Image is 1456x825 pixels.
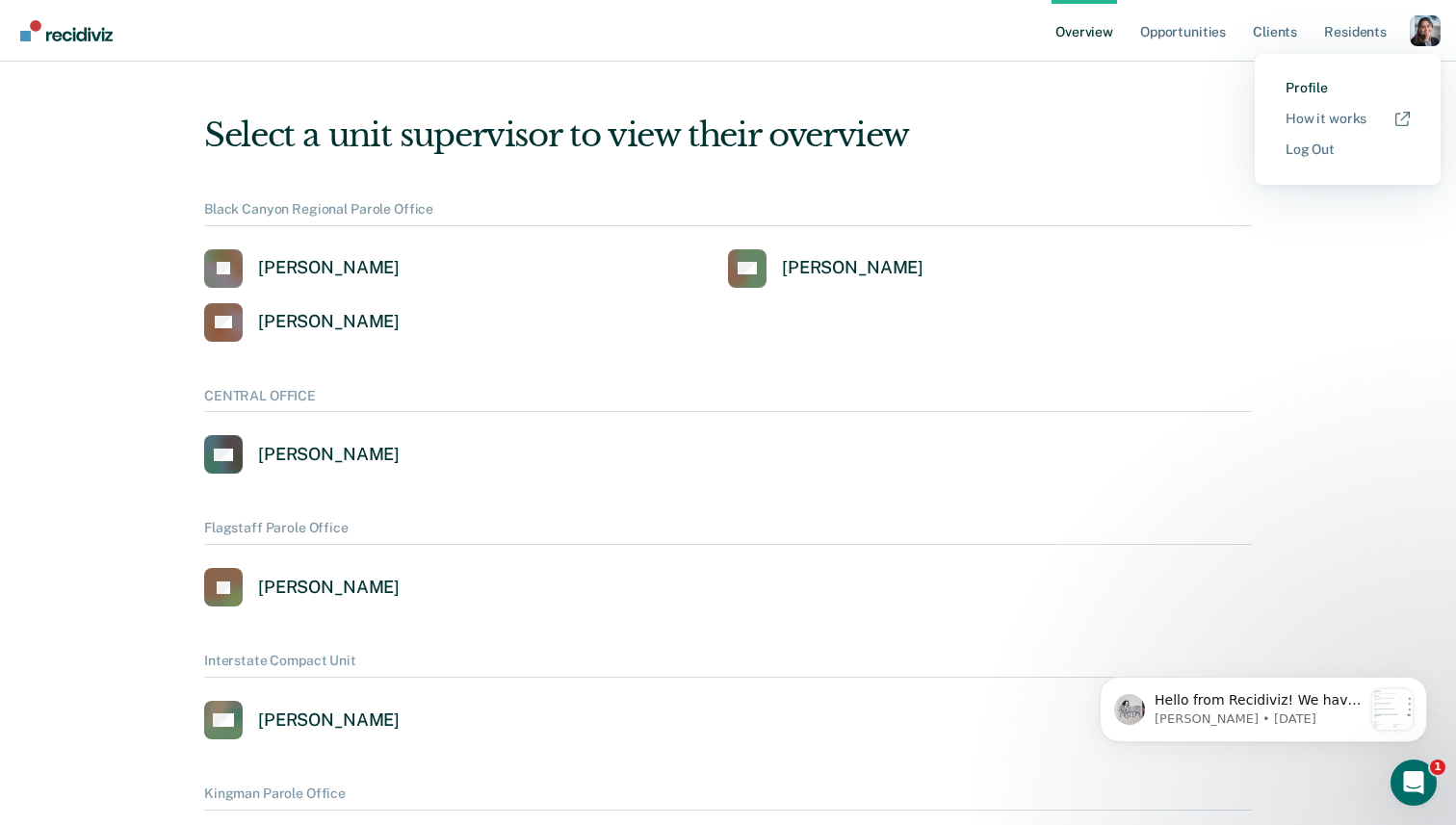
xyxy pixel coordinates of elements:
div: Black Canyon Regional Parole Office [204,201,1252,226]
div: CENTRAL OFFICE [204,388,1252,413]
div: Flagstaff Parole Office [204,520,1252,545]
a: [PERSON_NAME] [204,701,400,739]
a: [PERSON_NAME] [204,303,400,342]
div: Interstate Compact Unit [204,653,1252,678]
a: [PERSON_NAME] [204,249,400,288]
div: [PERSON_NAME] [258,444,400,466]
div: Kingman Parole Office [204,786,1252,811]
div: [PERSON_NAME] [258,709,400,732]
a: [PERSON_NAME] [728,249,923,288]
p: Message from Kim, sent 2d ago [84,72,292,90]
a: [PERSON_NAME] [204,568,400,606]
div: [PERSON_NAME] [782,257,923,279]
button: Profile dropdown button [1410,15,1441,46]
div: [PERSON_NAME] [258,577,400,599]
span: Hello from Recidiviz! We have some exciting news. Officers will now have their own Overview page ... [84,54,291,682]
div: Select a unit supervisor to view their overview [204,116,1252,155]
div: Profile menu [1255,54,1441,185]
iframe: Intercom notifications message [1071,638,1456,773]
a: Profile [1286,80,1410,96]
img: Recidiviz [20,20,113,41]
a: How it works [1286,111,1410,127]
iframe: Intercom live chat [1391,760,1437,806]
a: [PERSON_NAME] [204,435,400,474]
span: 1 [1430,760,1445,775]
div: [PERSON_NAME] [258,311,400,333]
a: Log Out [1286,142,1410,158]
div: [PERSON_NAME] [258,257,400,279]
